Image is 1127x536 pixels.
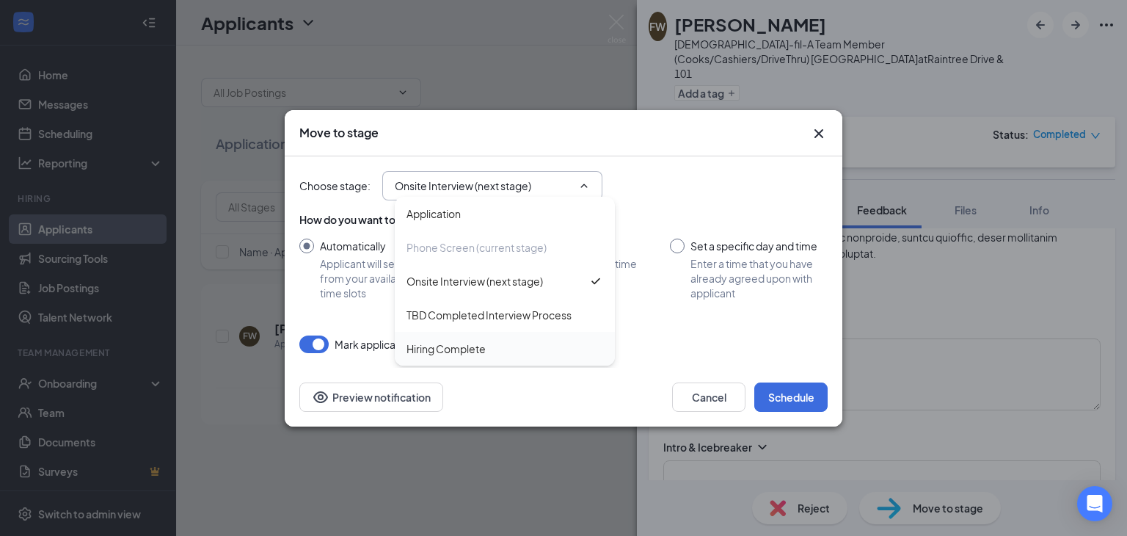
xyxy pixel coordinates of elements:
[406,341,486,357] div: Hiring Complete
[299,125,379,141] h3: Move to stage
[754,383,828,412] button: Schedule
[1077,486,1112,521] div: Open Intercom Messenger
[406,206,461,222] div: Application
[406,239,547,256] div: Phone Screen (current stage)
[299,383,443,412] button: Preview notificationEye
[299,178,371,194] span: Choose stage :
[335,336,572,353] span: Mark applicant(s) as Completed for Phone Screen
[406,307,572,323] div: TBD Completed Interview Process
[810,125,828,142] button: Close
[578,180,590,192] svg: ChevronUp
[312,388,329,406] svg: Eye
[406,273,543,289] div: Onsite Interview (next stage)
[810,125,828,142] svg: Cross
[672,383,745,412] button: Cancel
[299,212,828,227] div: How do you want to schedule time with the applicant?
[588,274,603,289] svg: Checkmark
